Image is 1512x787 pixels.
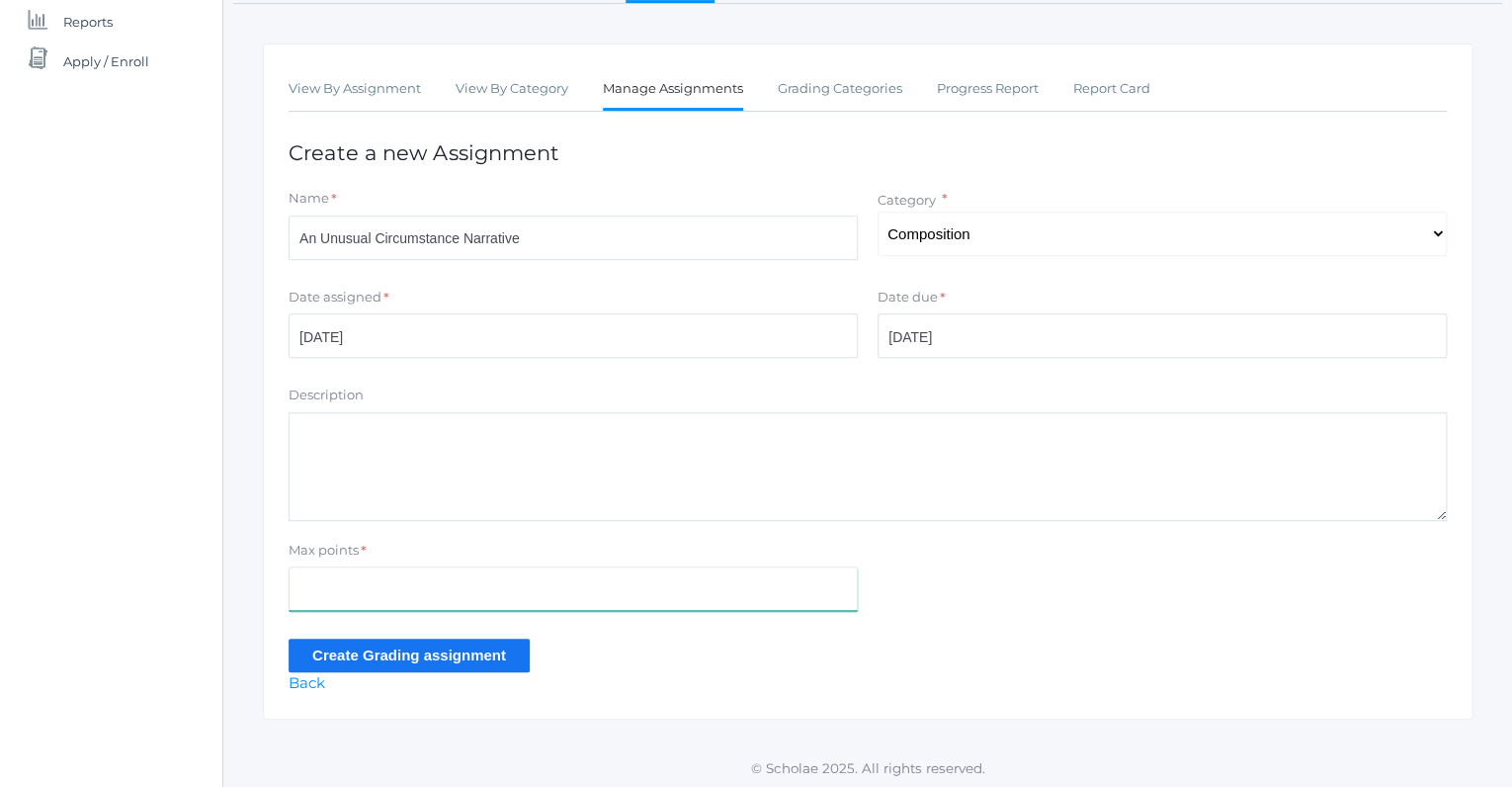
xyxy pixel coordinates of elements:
[289,386,364,405] label: Description
[289,69,421,109] a: View By Assignment
[289,141,1447,164] h1: Create a new Assignment
[1073,69,1150,109] a: Report Card
[603,69,743,112] a: Manage Assignments
[778,69,902,109] a: Grading Categories
[289,639,530,671] input: Create Grading assignment
[456,69,568,109] a: View By Category
[289,288,381,307] label: Date assigned
[878,192,936,208] label: Category
[63,42,149,81] span: Apply / Enroll
[289,673,325,692] a: Back
[289,189,329,209] label: Name
[223,758,1512,778] p: © Scholae 2025. All rights reserved.
[63,2,113,42] span: Reports
[878,288,938,307] label: Date due
[289,541,359,561] label: Max points
[937,69,1039,109] a: Progress Report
